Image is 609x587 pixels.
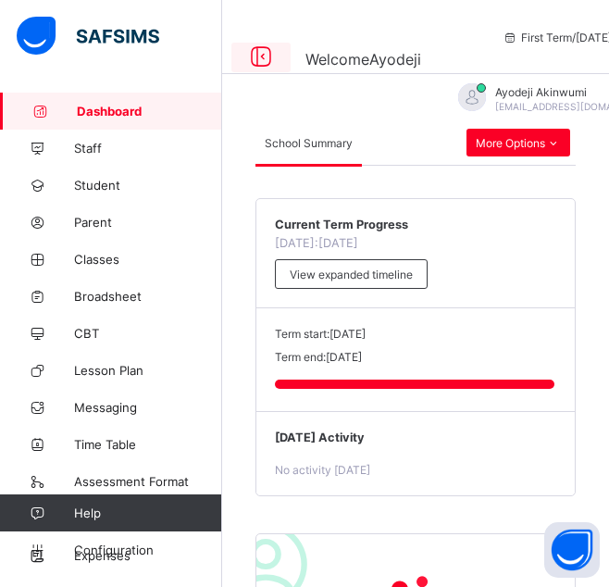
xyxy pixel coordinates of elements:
[476,136,561,150] span: More Options
[265,136,353,150] span: School Summary
[74,289,222,304] span: Broadsheet
[74,178,222,193] span: Student
[305,50,421,69] span: Welcome Ayodeji
[74,437,222,452] span: Time Table
[74,215,222,230] span: Parent
[74,141,222,156] span: Staff
[275,350,362,364] span: Term end: [DATE]
[74,400,222,415] span: Messaging
[275,236,358,250] span: [DATE]: [DATE]
[74,474,222,489] span: Assessment Format
[275,218,556,231] span: Current Term Progress
[74,543,221,557] span: Configuration
[544,522,600,578] button: Open asap
[74,326,222,341] span: CBT
[275,463,370,477] span: No activity [DATE]
[74,252,222,267] span: Classes
[275,327,366,341] span: Term start: [DATE]
[77,104,222,119] span: Dashboard
[74,506,221,520] span: Help
[17,17,159,56] img: safsims
[275,431,556,444] span: [DATE] Activity
[290,268,413,281] span: View expanded timeline
[74,363,222,378] span: Lesson Plan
